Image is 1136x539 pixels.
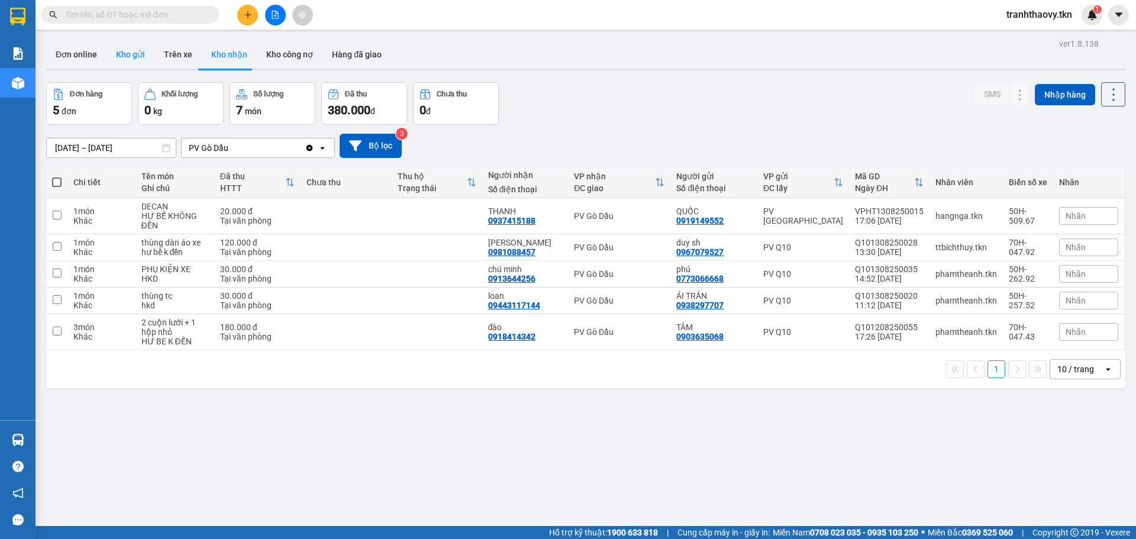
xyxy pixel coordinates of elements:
div: Ghi chú [141,183,208,193]
div: Khác [73,301,129,310]
div: HƯ BE K ĐỀN [141,337,208,346]
div: 50H-262.92 [1009,264,1047,283]
div: Người gửi [676,172,751,181]
input: Tìm tên, số ĐT hoặc mã đơn [65,8,205,21]
span: Cung cấp máy in - giấy in: [677,526,770,539]
strong: 0708 023 035 - 0935 103 250 [810,528,918,537]
button: Khối lượng0kg [138,82,224,125]
div: 0967079527 [676,247,724,257]
span: plus [244,11,252,19]
div: 09443117144 [488,301,540,310]
span: ⚪️ [921,530,925,535]
div: QUỐC [676,206,751,216]
span: Hỗ trợ kỹ thuật: [549,526,658,539]
div: 0918414342 [488,332,535,341]
div: 0773066668 [676,274,724,283]
div: 17:26 [DATE] [855,332,924,341]
img: icon-new-feature [1087,9,1098,20]
div: 70H-047.43 [1009,322,1047,341]
div: Tại văn phòng [220,247,295,257]
span: | [1022,526,1024,539]
button: Trên xe [154,40,202,69]
div: PV Q10 [763,327,843,337]
div: loan [488,291,563,301]
button: Đơn online [46,40,106,69]
div: 1 món [73,238,129,247]
button: Kho nhận [202,40,257,69]
div: hkd [141,301,208,310]
div: 13:30 [DATE] [855,247,924,257]
div: 1 món [73,206,129,216]
div: HƯ BỂ KHÔNG ĐỀN [141,211,208,230]
div: duy sh [676,238,751,247]
div: 180.000 đ [220,322,295,332]
div: 2 cuộn lưới + 1 hộp nhỏ [141,318,208,337]
svg: Clear value [305,143,314,153]
div: PV Gò Dầu [574,296,664,305]
div: HTTT [220,183,286,193]
div: Số điện thoại [676,183,751,193]
div: Q101308250020 [855,291,924,301]
div: HKD [141,274,208,283]
div: Trạng thái [398,183,467,193]
div: 0938297707 [676,301,724,310]
span: Nhãn [1066,269,1086,279]
div: 17:06 [DATE] [855,216,924,225]
span: Miền Bắc [928,526,1013,539]
div: Người nhận [488,170,563,180]
span: | [667,526,669,539]
span: kg [153,106,162,116]
sup: 1 [1093,5,1102,14]
div: VP nhận [574,172,655,181]
th: Toggle SortBy [392,167,482,198]
button: Đã thu380.000đ [321,82,407,125]
div: PHỤ KIỆN XE [141,264,208,274]
div: Đã thu [345,90,367,98]
img: logo-vxr [10,8,25,25]
div: PV Gò Dầu [574,243,664,252]
div: TÂM [676,322,751,332]
div: 0913644256 [488,274,535,283]
img: logo.jpg [15,15,74,74]
div: PV Q10 [763,296,843,305]
div: 70H-047.92 [1009,238,1047,257]
span: Nhãn [1066,296,1086,305]
div: ÁI TRẦN [676,291,751,301]
img: warehouse-icon [12,77,24,89]
div: VP gửi [763,172,834,181]
div: 11:12 [DATE] [855,301,924,310]
div: ver 1.8.138 [1059,37,1099,50]
div: THANH [488,206,563,216]
div: Khác [73,274,129,283]
div: 1 món [73,264,129,274]
svg: open [1103,364,1113,374]
button: plus [237,5,258,25]
div: Khối lượng [162,90,198,98]
div: Q101308250028 [855,238,924,247]
div: hà vân [488,238,563,247]
div: thùng dàn áo xe [141,238,208,247]
div: Số lượng [253,90,283,98]
div: phamtheanh.tkn [935,296,997,305]
button: Kho gửi [106,40,154,69]
div: Tại văn phòng [220,274,295,283]
div: VPHT1308250015 [855,206,924,216]
div: 120.000 đ [220,238,295,247]
div: phamtheanh.tkn [935,327,997,337]
div: Q101208250055 [855,322,924,332]
div: Khác [73,332,129,341]
b: GỬI : PV Gò Dầu [15,86,133,105]
div: Khác [73,247,129,257]
button: Nhập hàng [1035,84,1095,105]
span: file-add [271,11,279,19]
span: 5 [53,103,59,117]
div: Chưa thu [437,90,467,98]
div: 1 món [73,291,129,301]
div: hư bể k đền [141,247,208,257]
span: món [245,106,262,116]
div: đào [488,322,563,332]
div: Tại văn phòng [220,301,295,310]
div: DECAN [141,202,208,211]
th: Toggle SortBy [214,167,301,198]
th: Toggle SortBy [757,167,849,198]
